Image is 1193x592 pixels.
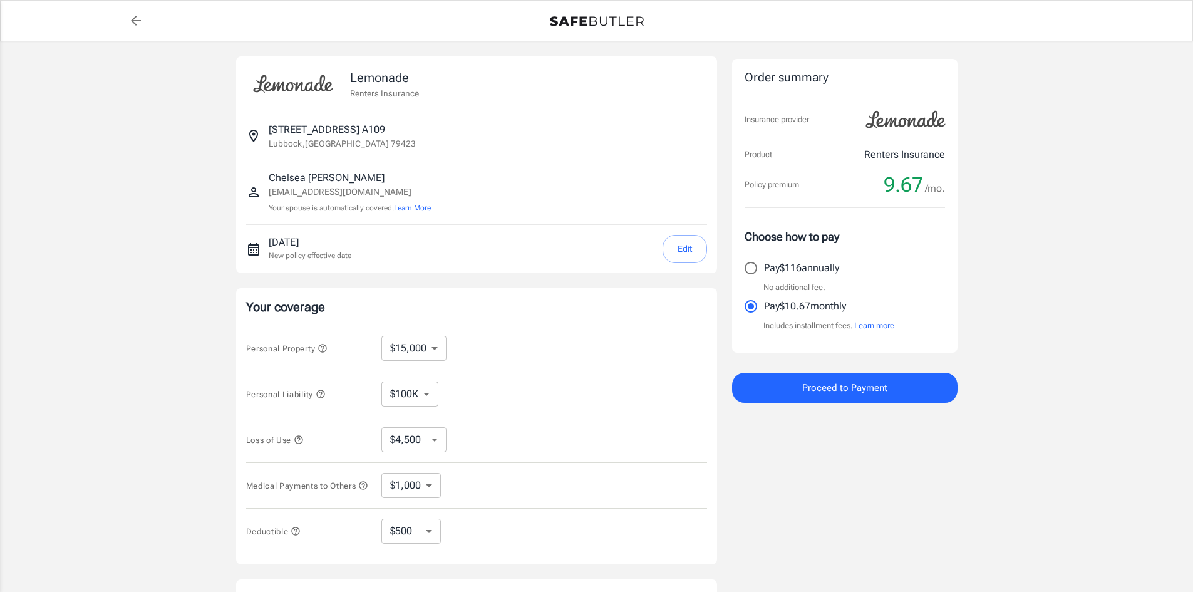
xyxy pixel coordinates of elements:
p: Pay $10.67 monthly [764,299,846,314]
p: No additional fee. [763,281,825,294]
span: Personal Liability [246,390,326,399]
p: [STREET_ADDRESS] A109 [269,122,385,137]
p: Your coverage [246,298,707,316]
button: Learn more [854,319,894,332]
span: 9.67 [884,172,923,197]
svg: Insured address [246,128,261,143]
div: Order summary [745,69,945,87]
p: Your spouse is automatically covered. [269,202,431,214]
p: Product [745,148,772,161]
img: Back to quotes [550,16,644,26]
p: Policy premium [745,179,799,191]
span: Loss of Use [246,435,304,445]
button: Loss of Use [246,432,304,447]
p: [EMAIL_ADDRESS][DOMAIN_NAME] [269,185,431,199]
span: Personal Property [246,344,328,353]
p: Insurance provider [745,113,809,126]
span: Medical Payments to Others [246,481,369,491]
span: Deductible [246,527,301,536]
button: Learn More [394,202,431,214]
button: Medical Payments to Others [246,478,369,493]
button: Proceed to Payment [732,373,958,403]
button: Deductible [246,524,301,539]
span: Proceed to Payment [802,380,887,396]
p: Lemonade [350,68,419,87]
p: New policy effective date [269,250,351,261]
button: Personal Liability [246,387,326,402]
img: Lemonade [246,66,340,101]
svg: New policy start date [246,242,261,257]
svg: Insured person [246,185,261,200]
p: Renters Insurance [350,87,419,100]
p: Pay $116 annually [764,261,839,276]
button: Edit [663,235,707,263]
p: Renters Insurance [864,147,945,162]
p: Lubbock , [GEOGRAPHIC_DATA] 79423 [269,137,416,150]
p: [DATE] [269,235,351,250]
p: Includes installment fees. [763,319,894,332]
img: Lemonade [859,102,953,137]
p: Chelsea [PERSON_NAME] [269,170,431,185]
button: Personal Property [246,341,328,356]
span: /mo. [925,180,945,197]
a: back to quotes [123,8,148,33]
p: Choose how to pay [745,228,945,245]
